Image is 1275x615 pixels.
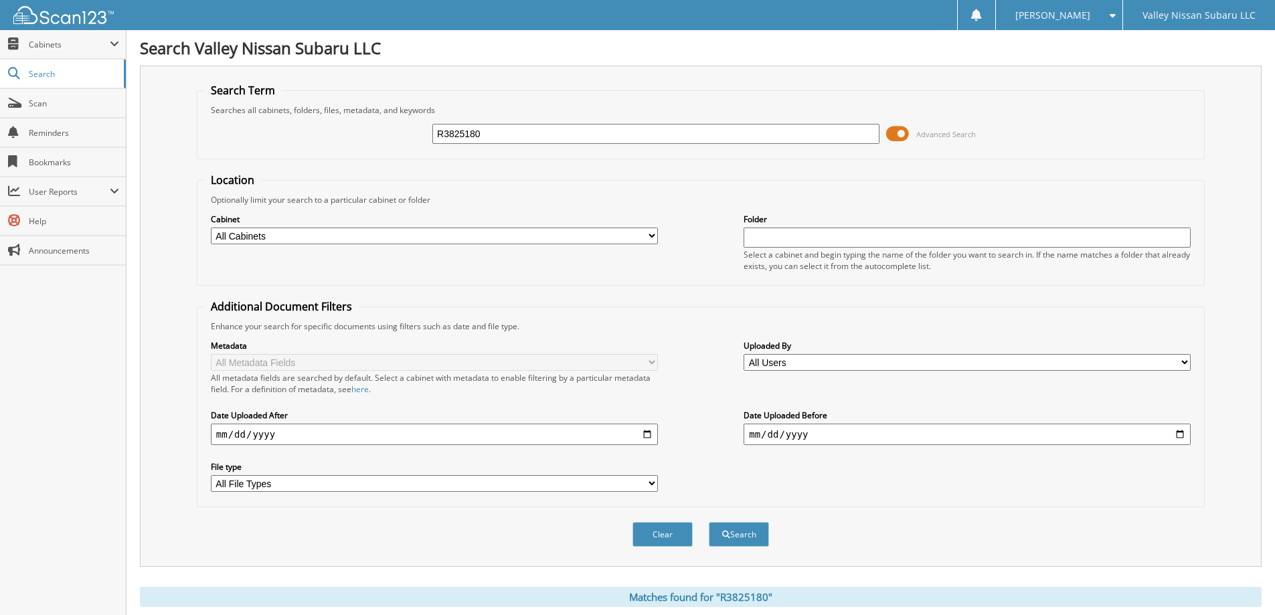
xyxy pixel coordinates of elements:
[211,410,658,421] label: Date Uploaded After
[211,424,658,445] input: start
[211,461,658,472] label: File type
[29,98,119,109] span: Scan
[211,213,658,225] label: Cabinet
[916,129,976,139] span: Advanced Search
[632,522,693,547] button: Clear
[13,6,114,24] img: scan123-logo-white.svg
[29,68,117,80] span: Search
[204,299,359,314] legend: Additional Document Filters
[204,194,1197,205] div: Optionally limit your search to a particular cabinet or folder
[29,245,119,256] span: Announcements
[204,321,1197,332] div: Enhance your search for specific documents using filters such as date and file type.
[29,215,119,227] span: Help
[744,410,1191,421] label: Date Uploaded Before
[744,424,1191,445] input: end
[211,340,658,351] label: Metadata
[744,213,1191,225] label: Folder
[29,186,110,197] span: User Reports
[140,587,1262,607] div: Matches found for "R3825180"
[709,522,769,547] button: Search
[204,104,1197,116] div: Searches all cabinets, folders, files, metadata, and keywords
[351,383,369,395] a: here
[204,83,282,98] legend: Search Term
[211,372,658,395] div: All metadata fields are searched by default. Select a cabinet with metadata to enable filtering b...
[1015,11,1090,19] span: [PERSON_NAME]
[204,173,261,187] legend: Location
[29,157,119,168] span: Bookmarks
[29,39,110,50] span: Cabinets
[29,127,119,139] span: Reminders
[1142,11,1256,19] span: Valley Nissan Subaru LLC
[140,37,1262,59] h1: Search Valley Nissan Subaru LLC
[744,249,1191,272] div: Select a cabinet and begin typing the name of the folder you want to search in. If the name match...
[744,340,1191,351] label: Uploaded By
